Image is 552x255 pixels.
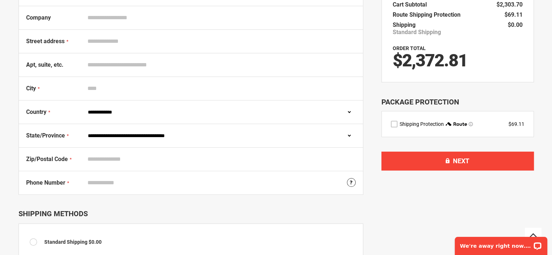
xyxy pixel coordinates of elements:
[508,120,524,128] div: $69.11
[381,152,534,170] button: Next
[26,14,51,21] span: Company
[496,1,523,8] span: $2,303.70
[26,85,36,92] span: City
[26,156,68,163] span: Zip/Postal Code
[400,121,444,127] span: Shipping Protection
[393,29,441,36] span: Standard Shipping
[450,232,552,255] iframe: LiveChat chat widget
[44,239,87,245] span: Standard Shipping
[391,120,524,128] div: route shipping protection selector element
[381,97,534,107] div: Package Protection
[393,45,426,51] strong: Order Total
[19,209,363,218] div: Shipping Methods
[26,132,65,139] span: State/Province
[393,21,416,28] span: Shipping
[26,38,65,45] span: Street address
[469,122,473,126] span: Learn more
[508,21,523,28] span: $0.00
[393,50,467,71] span: $2,372.81
[393,10,464,20] th: Route Shipping Protection
[26,179,65,186] span: Phone Number
[26,61,64,68] span: Apt, suite, etc.
[453,157,469,165] span: Next
[504,11,523,18] span: $69.11
[89,239,102,245] span: $0.00
[26,108,46,115] span: Country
